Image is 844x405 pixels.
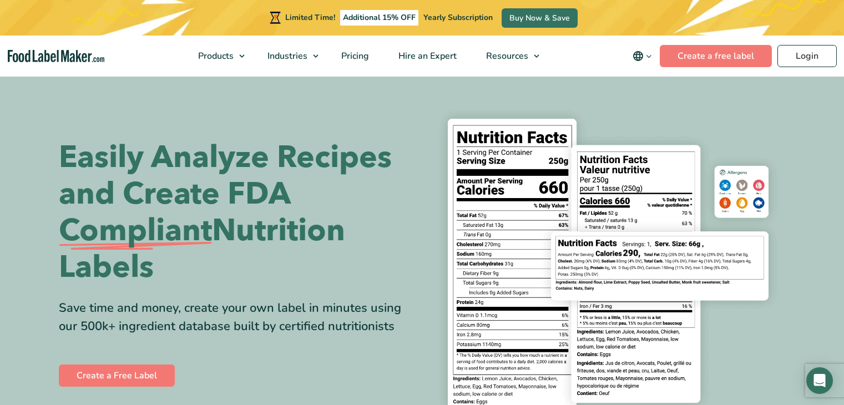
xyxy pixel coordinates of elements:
a: Buy Now & Save [502,8,578,28]
a: Pricing [327,36,381,77]
span: Limited Time! [285,12,335,23]
a: Products [184,36,250,77]
span: Resources [483,50,529,62]
div: Open Intercom Messenger [806,367,833,394]
span: Products [195,50,235,62]
span: Additional 15% OFF [340,10,418,26]
span: Industries [264,50,309,62]
a: Create a free label [660,45,772,67]
div: Save time and money, create your own label in minutes using our 500k+ ingredient database built b... [59,299,414,336]
a: Resources [472,36,545,77]
span: Yearly Subscription [423,12,493,23]
a: Industries [253,36,324,77]
span: Hire an Expert [395,50,458,62]
a: Hire an Expert [384,36,469,77]
span: Compliant [59,212,212,249]
span: Pricing [338,50,370,62]
a: Login [777,45,837,67]
h1: Easily Analyze Recipes and Create FDA Nutrition Labels [59,139,414,286]
a: Create a Free Label [59,364,175,387]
